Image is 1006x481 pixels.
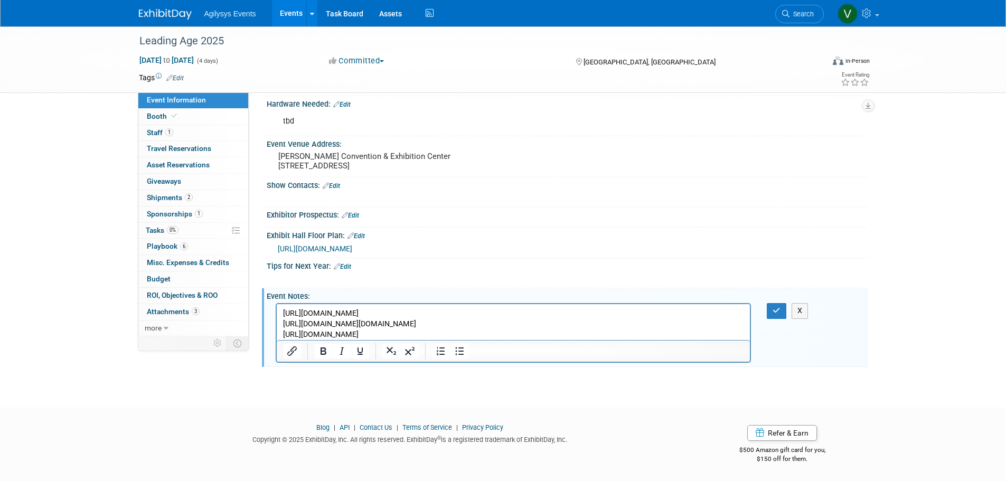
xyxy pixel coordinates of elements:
div: Copyright © 2025 ExhibitDay, Inc. All rights reserved. ExhibitDay is a registered trademark of Ex... [139,432,682,445]
button: Superscript [401,344,419,359]
a: ROI, Objectives & ROO [138,288,248,304]
button: Subscript [382,344,400,359]
span: Event Information [147,96,206,104]
a: Edit [347,232,365,240]
button: Committed [325,55,388,67]
td: Toggle Event Tabs [227,336,248,350]
span: to [162,56,172,64]
button: Numbered list [432,344,450,359]
img: Vaitiare Munoz [838,4,858,24]
div: tbd [276,111,751,132]
a: Sponsorships1 [138,206,248,222]
td: Tags [139,72,184,83]
a: Shipments2 [138,190,248,206]
a: Travel Reservations [138,141,248,157]
div: $150 off for them. [697,455,868,464]
a: Attachments3 [138,304,248,320]
img: Format-Inperson.png [833,56,843,65]
div: Leading Age 2025 [136,32,808,51]
span: Sponsorships [147,210,203,218]
div: Exhibitor Prospectus: [267,207,868,221]
a: Tasks0% [138,223,248,239]
a: Asset Reservations [138,157,248,173]
div: Event Rating [841,72,869,78]
a: API [340,423,350,431]
span: Attachments [147,307,200,316]
span: Giveaways [147,177,181,185]
span: 6 [180,242,188,250]
button: Insert/edit link [283,344,301,359]
a: Edit [166,74,184,82]
a: Playbook6 [138,239,248,254]
div: Event Venue Address: [267,136,868,149]
span: | [331,423,338,431]
i: Booth reservation complete [172,113,177,119]
div: Hardware Needed: [267,96,868,110]
button: Italic [333,344,351,359]
span: [DATE] [DATE] [139,55,194,65]
span: Staff [147,128,173,137]
button: Bullet list [450,344,468,359]
button: Bold [314,344,332,359]
div: Event Notes: [267,288,868,301]
a: Staff1 [138,125,248,141]
span: Travel Reservations [147,144,211,153]
a: Edit [334,263,351,270]
span: Asset Reservations [147,161,210,169]
span: Agilysys Events [204,10,256,18]
div: In-Person [845,57,870,65]
span: Misc. Expenses & Credits [147,258,229,267]
div: Show Contacts: [267,177,868,191]
button: X [792,303,808,318]
span: ROI, Objectives & ROO [147,291,218,299]
a: Privacy Policy [462,423,503,431]
a: Giveaways [138,174,248,190]
span: 0% [167,226,178,234]
a: Blog [316,423,330,431]
span: Budget [147,275,171,283]
span: 2 [185,193,193,201]
a: Terms of Service [402,423,452,431]
pre: [PERSON_NAME] Convention & Exhibition Center [STREET_ADDRESS] [278,152,505,171]
iframe: Rich Text Area [277,304,750,340]
span: Search [789,10,814,18]
img: ExhibitDay [139,9,192,20]
a: Edit [323,182,340,190]
td: Personalize Event Tab Strip [209,336,227,350]
span: | [454,423,460,431]
div: Exhibit Hall Floor Plan: [267,228,868,241]
a: Search [775,5,824,23]
div: Tips for Next Year: [267,258,868,272]
span: more [145,324,162,332]
a: [URL][DOMAIN_NAME] [278,244,352,253]
span: | [351,423,358,431]
a: Edit [333,101,351,108]
a: Contact Us [360,423,392,431]
a: Booth [138,109,248,125]
span: 1 [195,210,203,218]
span: Shipments [147,193,193,202]
span: 3 [192,307,200,315]
button: Underline [351,344,369,359]
sup: ® [437,435,441,441]
a: Budget [138,271,248,287]
a: Edit [342,212,359,219]
span: 1 [165,128,173,136]
div: Event Format [761,55,870,71]
div: $500 Amazon gift card for you, [697,439,868,463]
a: more [138,320,248,336]
span: Tasks [146,226,178,234]
a: Event Information [138,92,248,108]
span: Booth [147,112,179,120]
span: (4 days) [196,58,218,64]
a: Refer & Earn [747,425,817,441]
a: Misc. Expenses & Credits [138,255,248,271]
span: [GEOGRAPHIC_DATA], [GEOGRAPHIC_DATA] [584,58,716,66]
span: Playbook [147,242,188,250]
span: | [394,423,401,431]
